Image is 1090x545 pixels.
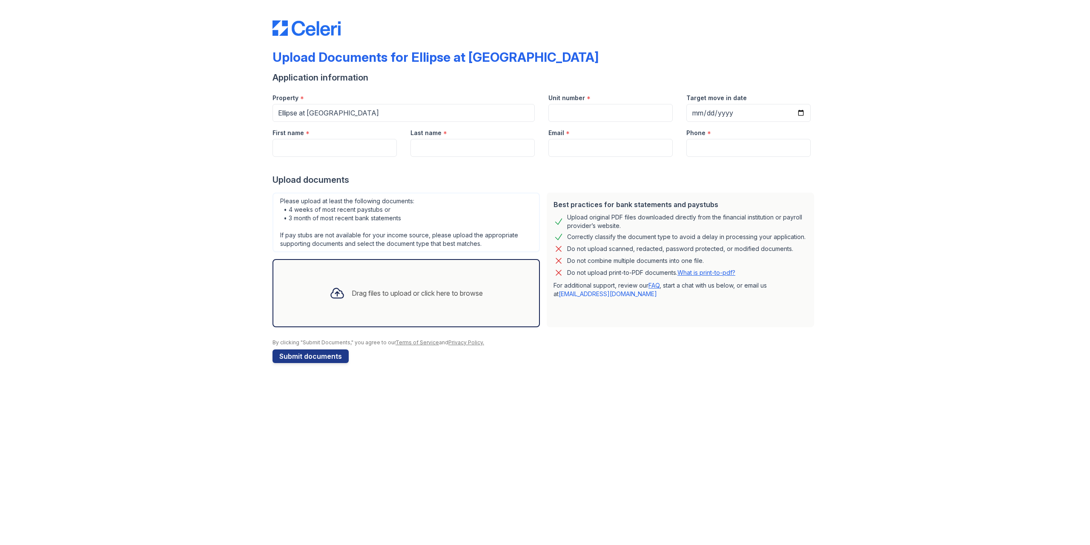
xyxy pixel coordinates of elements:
[548,94,585,102] label: Unit number
[686,129,706,137] label: Phone
[567,256,704,266] div: Do not combine multiple documents into one file.
[272,49,599,65] div: Upload Documents for Ellipse at [GEOGRAPHIC_DATA]
[567,232,806,242] div: Correctly classify the document type to avoid a delay in processing your application.
[410,129,442,137] label: Last name
[567,268,735,277] p: Do not upload print-to-PDF documents.
[448,339,484,346] a: Privacy Policy.
[567,244,793,254] div: Do not upload scanned, redacted, password protected, or modified documents.
[554,199,807,210] div: Best practices for bank statements and paystubs
[272,174,817,186] div: Upload documents
[554,281,807,298] p: For additional support, review our , start a chat with us below, or email us at
[272,193,540,252] div: Please upload at least the following documents: • 4 weeks of most recent paystubs or • 3 month of...
[352,288,483,298] div: Drag files to upload or click here to browse
[272,20,341,36] img: CE_Logo_Blue-a8612792a0a2168367f1c8372b55b34899dd931a85d93a1a3d3e32e68fde9ad4.png
[272,94,298,102] label: Property
[272,72,817,84] div: Application information
[559,290,657,297] a: [EMAIL_ADDRESS][DOMAIN_NAME]
[567,213,807,230] div: Upload original PDF files downloaded directly from the financial institution or payroll provider’...
[396,339,439,346] a: Terms of Service
[272,129,304,137] label: First name
[686,94,747,102] label: Target move in date
[548,129,564,137] label: Email
[648,282,660,289] a: FAQ
[272,339,817,346] div: By clicking "Submit Documents," you agree to our and
[677,269,735,276] a: What is print-to-pdf?
[272,349,349,363] button: Submit documents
